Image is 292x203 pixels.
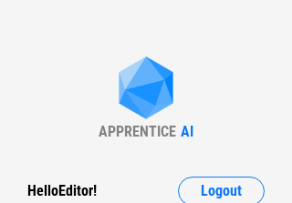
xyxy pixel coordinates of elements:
[181,123,193,140] div: AI
[109,56,182,123] img: Apprentice AI
[201,184,242,198] span: Logout
[99,123,176,140] div: APPRENTICE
